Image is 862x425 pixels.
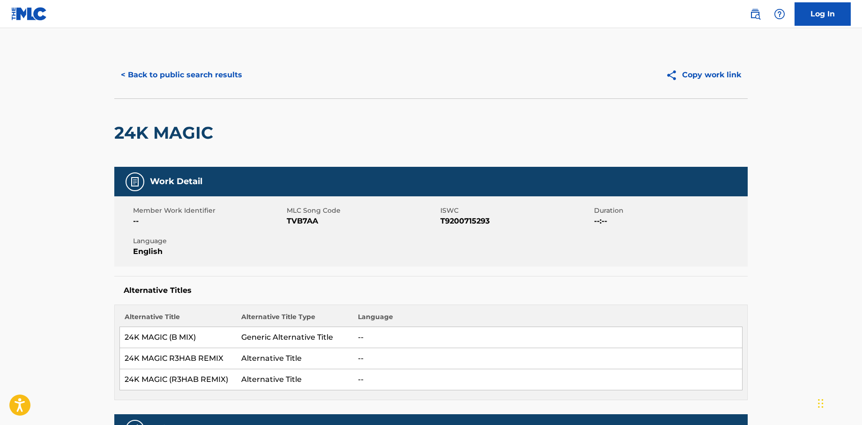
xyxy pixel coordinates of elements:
[659,63,748,87] button: Copy work link
[818,389,824,418] div: Drag
[353,369,743,390] td: --
[120,312,237,327] th: Alternative Title
[353,312,743,327] th: Language
[795,2,851,26] a: Log In
[133,216,284,227] span: --
[133,236,284,246] span: Language
[594,216,745,227] span: --:--
[440,216,592,227] span: T9200715293
[750,8,761,20] img: search
[114,63,249,87] button: < Back to public search results
[237,369,353,390] td: Alternative Title
[440,206,592,216] span: ISWC
[237,312,353,327] th: Alternative Title Type
[120,369,237,390] td: 24K MAGIC (R3HAB REMIX)
[815,380,862,425] iframe: Chat Widget
[150,176,202,187] h5: Work Detail
[746,5,765,23] a: Public Search
[133,206,284,216] span: Member Work Identifier
[124,286,738,295] h5: Alternative Titles
[237,327,353,348] td: Generic Alternative Title
[237,348,353,369] td: Alternative Title
[666,69,682,81] img: Copy work link
[594,206,745,216] span: Duration
[133,246,284,257] span: English
[129,176,141,187] img: Work Detail
[120,327,237,348] td: 24K MAGIC (B MIX)
[287,216,438,227] span: TVB7AA
[770,5,789,23] div: Help
[353,327,743,348] td: --
[120,348,237,369] td: 24K MAGIC R3HAB REMIX
[11,7,47,21] img: MLC Logo
[114,122,218,143] h2: 24K MAGIC
[353,348,743,369] td: --
[774,8,785,20] img: help
[287,206,438,216] span: MLC Song Code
